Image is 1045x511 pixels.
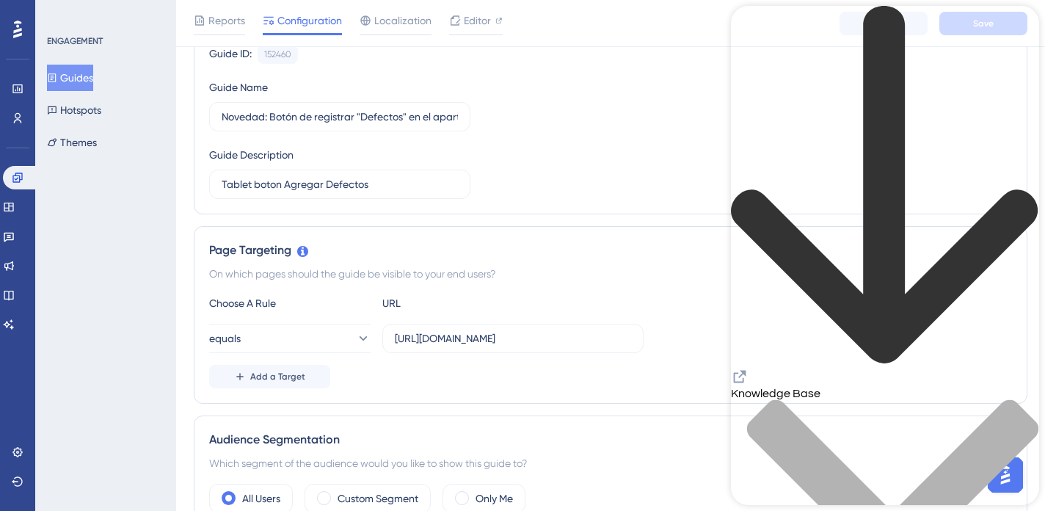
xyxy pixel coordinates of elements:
[47,65,93,91] button: Guides
[209,330,241,347] span: equals
[277,12,342,29] span: Configuration
[209,365,330,388] button: Add a Target
[382,294,544,312] div: URL
[250,371,305,383] span: Add a Target
[209,242,1012,259] div: Page Targeting
[395,330,631,347] input: yourwebsite.com/path
[464,12,491,29] span: Editor
[209,265,1012,283] div: On which pages should the guide be visible to your end users?
[47,97,101,123] button: Hotspots
[242,490,280,507] label: All Users
[264,48,291,60] div: 152460
[4,4,40,40] button: Open AI Assistant Launcher
[222,176,458,192] input: Type your Guide’s Description here
[47,35,103,47] div: ENGAGEMENT
[209,294,371,312] div: Choose A Rule
[374,12,432,29] span: Localization
[208,12,245,29] span: Reports
[476,490,513,507] label: Only Me
[34,4,92,21] span: Need Help?
[209,146,294,164] div: Guide Description
[209,45,252,64] div: Guide ID:
[222,109,458,125] input: Type your Guide’s Name here
[338,490,418,507] label: Custom Segment
[209,454,1012,472] div: Which segment of the audience would you like to show this guide to?
[209,79,268,96] div: Guide Name
[47,129,97,156] button: Themes
[9,9,35,35] img: launcher-image-alternative-text
[209,324,371,353] button: equals
[209,431,1012,449] div: Audience Segmentation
